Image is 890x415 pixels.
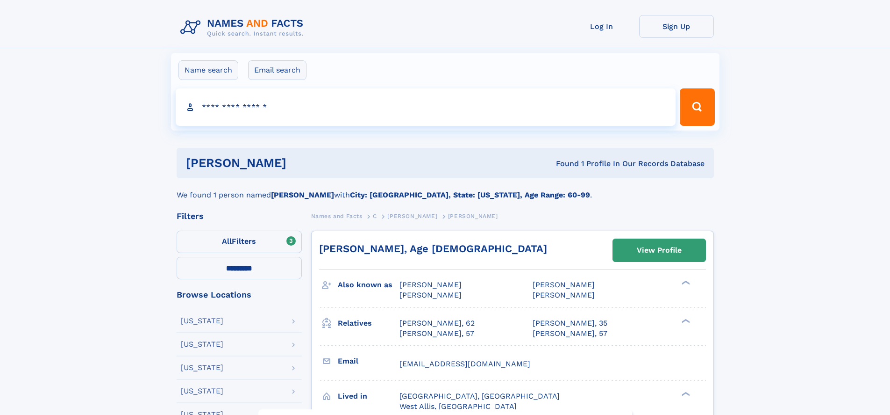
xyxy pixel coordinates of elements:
[399,392,560,400] span: [GEOGRAPHIC_DATA], [GEOGRAPHIC_DATA]
[177,291,302,299] div: Browse Locations
[181,317,223,325] div: [US_STATE]
[338,277,399,293] h3: Also known as
[319,243,547,255] a: [PERSON_NAME], Age [DEMOGRAPHIC_DATA]
[248,60,306,80] label: Email search
[399,280,462,289] span: [PERSON_NAME]
[639,15,714,38] a: Sign Up
[177,15,311,40] img: Logo Names and Facts
[399,359,530,368] span: [EMAIL_ADDRESS][DOMAIN_NAME]
[178,60,238,80] label: Name search
[338,315,399,331] h3: Relatives
[177,212,302,220] div: Filters
[637,240,682,261] div: View Profile
[533,280,595,289] span: [PERSON_NAME]
[399,318,475,328] a: [PERSON_NAME], 62
[421,159,705,169] div: Found 1 Profile In Our Records Database
[373,210,377,222] a: C
[387,213,437,219] span: [PERSON_NAME]
[679,280,691,286] div: ❯
[177,178,714,201] div: We found 1 person named with .
[533,318,607,328] a: [PERSON_NAME], 35
[181,364,223,371] div: [US_STATE]
[373,213,377,219] span: C
[448,213,498,219] span: [PERSON_NAME]
[181,341,223,348] div: [US_STATE]
[338,353,399,369] h3: Email
[399,328,474,339] a: [PERSON_NAME], 57
[680,88,714,126] button: Search Button
[181,387,223,395] div: [US_STATE]
[533,328,607,339] a: [PERSON_NAME], 57
[399,402,517,411] span: West Allis, [GEOGRAPHIC_DATA]
[679,318,691,324] div: ❯
[186,157,421,169] h1: [PERSON_NAME]
[613,239,705,262] a: View Profile
[350,190,590,199] b: City: [GEOGRAPHIC_DATA], State: [US_STATE], Age Range: 60-99
[311,210,363,222] a: Names and Facts
[222,237,232,246] span: All
[271,190,334,199] b: [PERSON_NAME]
[679,391,691,397] div: ❯
[177,231,302,253] label: Filters
[176,88,676,126] input: search input
[399,291,462,299] span: [PERSON_NAME]
[387,210,437,222] a: [PERSON_NAME]
[338,388,399,404] h3: Lived in
[564,15,639,38] a: Log In
[533,291,595,299] span: [PERSON_NAME]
